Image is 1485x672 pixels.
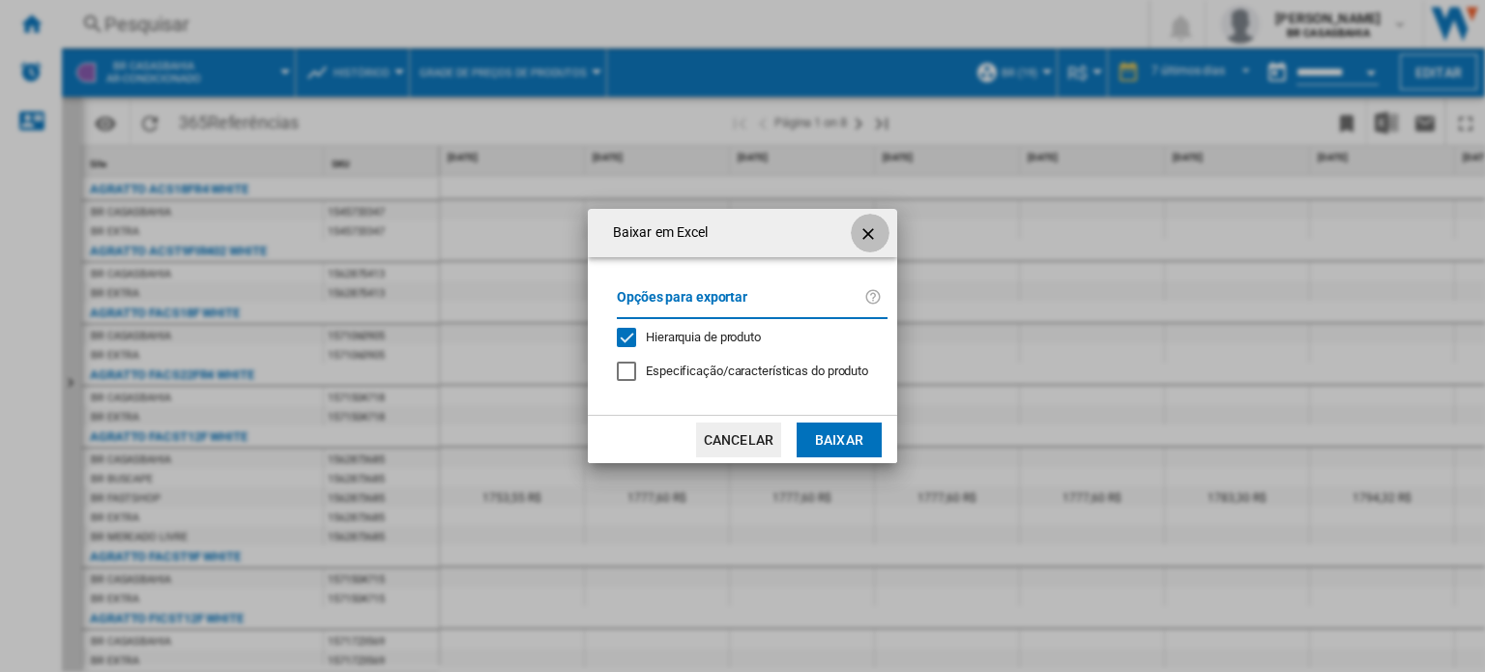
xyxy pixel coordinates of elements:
span: Hierarquia de produto [646,330,761,344]
md-checkbox: Hierarquia de produto [617,329,872,347]
label: Opções para exportar [617,286,864,322]
button: Baixar [797,423,882,457]
span: Especificação/características do produto [646,364,868,378]
h4: Baixar em Excel [603,223,709,243]
ng-md-icon: getI18NText('BUTTONS.CLOSE_DIALOG') [859,222,882,246]
div: Aplicável apenas para Visão Categoria [646,363,868,380]
button: Cancelar [696,423,781,457]
button: getI18NText('BUTTONS.CLOSE_DIALOG') [851,214,889,252]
